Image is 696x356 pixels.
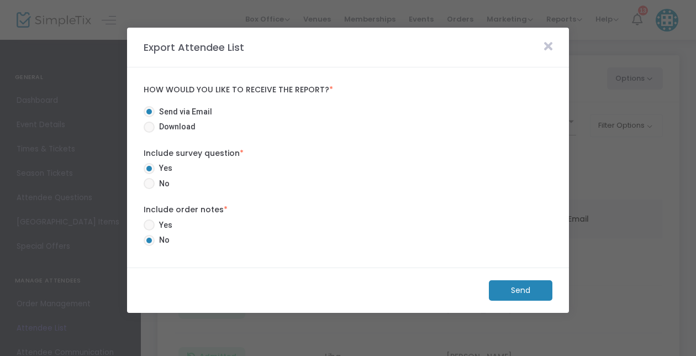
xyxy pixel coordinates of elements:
label: Include order notes [144,204,552,216]
span: No [155,234,170,246]
label: How would you like to receive the report? [144,85,552,95]
label: Include survey question [144,148,552,159]
span: Yes [155,219,172,231]
m-button: Send [489,280,552,301]
span: Download [155,121,196,133]
m-panel-header: Export Attendee List [127,28,569,67]
m-panel-title: Export Attendee List [138,40,250,55]
span: No [155,178,170,190]
span: Yes [155,163,172,174]
span: Send via Email [155,106,212,118]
